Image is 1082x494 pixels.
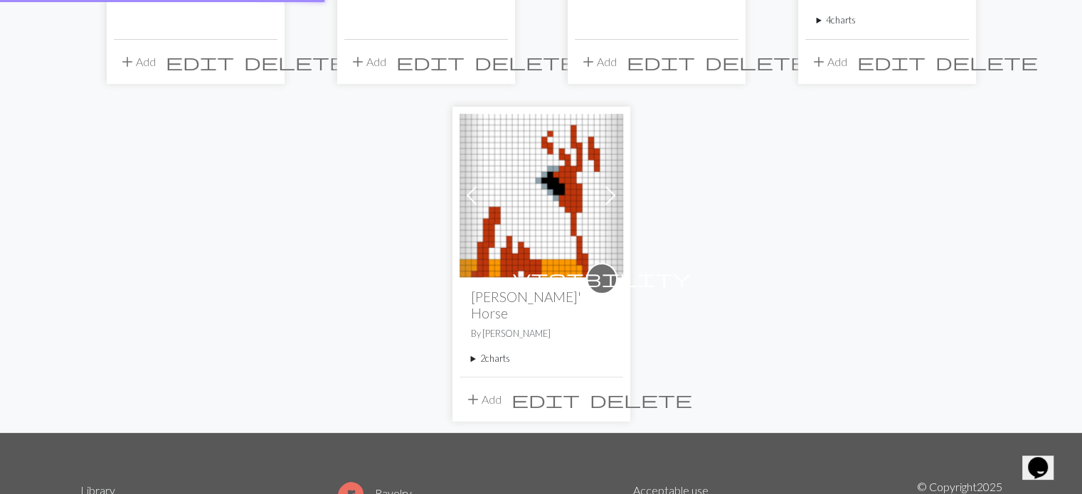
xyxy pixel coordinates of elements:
[935,52,1038,72] span: delete
[471,289,612,321] h2: [PERSON_NAME]' Horse
[470,48,582,75] button: Delete
[852,48,930,75] button: Edit
[396,52,465,72] span: edit
[471,327,612,340] p: By [PERSON_NAME]
[114,48,161,75] button: Add
[465,390,482,409] span: add
[119,52,136,72] span: add
[161,48,239,75] button: Edit
[474,52,577,72] span: delete
[513,267,691,289] span: visibility
[506,386,585,413] button: Edit
[460,187,623,200] a: Audrey' Horse
[575,48,622,75] button: Add
[460,386,506,413] button: Add
[857,53,925,70] i: Edit
[1022,437,1068,480] iframe: chat widget
[239,48,351,75] button: Delete
[471,352,612,365] summary: 2charts
[700,48,812,75] button: Delete
[344,48,391,75] button: Add
[590,390,692,409] span: delete
[166,53,234,70] i: Edit
[513,264,691,293] i: private
[396,53,465,70] i: Edit
[166,52,234,72] span: edit
[511,390,580,409] span: edit
[460,114,623,277] img: Audrey' Horse
[705,52,807,72] span: delete
[930,48,1043,75] button: Delete
[805,48,852,75] button: Add
[627,52,695,72] span: edit
[585,386,697,413] button: Delete
[349,52,366,72] span: add
[244,52,346,72] span: delete
[857,52,925,72] span: edit
[817,14,958,27] summary: 4charts
[810,52,827,72] span: add
[580,52,597,72] span: add
[627,53,695,70] i: Edit
[511,391,580,408] i: Edit
[622,48,700,75] button: Edit
[391,48,470,75] button: Edit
